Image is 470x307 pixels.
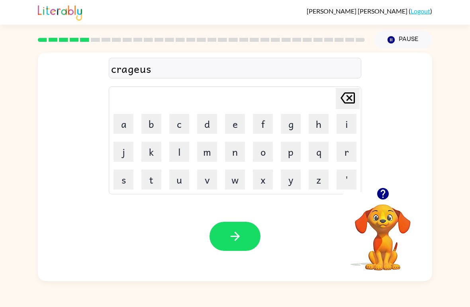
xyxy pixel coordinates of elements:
button: o [253,142,273,162]
button: t [141,170,161,190]
button: n [225,142,245,162]
img: Literably [38,3,82,21]
button: b [141,114,161,134]
button: x [253,170,273,190]
a: Logout [411,7,430,15]
div: ( ) [307,7,432,15]
button: z [309,170,329,190]
span: [PERSON_NAME] [PERSON_NAME] [307,7,409,15]
button: i [337,114,356,134]
button: ' [337,170,356,190]
button: v [197,170,217,190]
button: d [197,114,217,134]
button: m [197,142,217,162]
button: k [141,142,161,162]
button: Pause [374,31,432,49]
video: Your browser must support playing .mp4 files to use Literably. Please try using another browser. [343,192,423,272]
button: g [281,114,301,134]
div: crageus [111,60,359,77]
button: e [225,114,245,134]
button: r [337,142,356,162]
button: s [114,170,133,190]
button: h [309,114,329,134]
button: q [309,142,329,162]
button: p [281,142,301,162]
button: w [225,170,245,190]
button: y [281,170,301,190]
button: l [169,142,189,162]
button: c [169,114,189,134]
button: u [169,170,189,190]
button: f [253,114,273,134]
button: j [114,142,133,162]
button: a [114,114,133,134]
